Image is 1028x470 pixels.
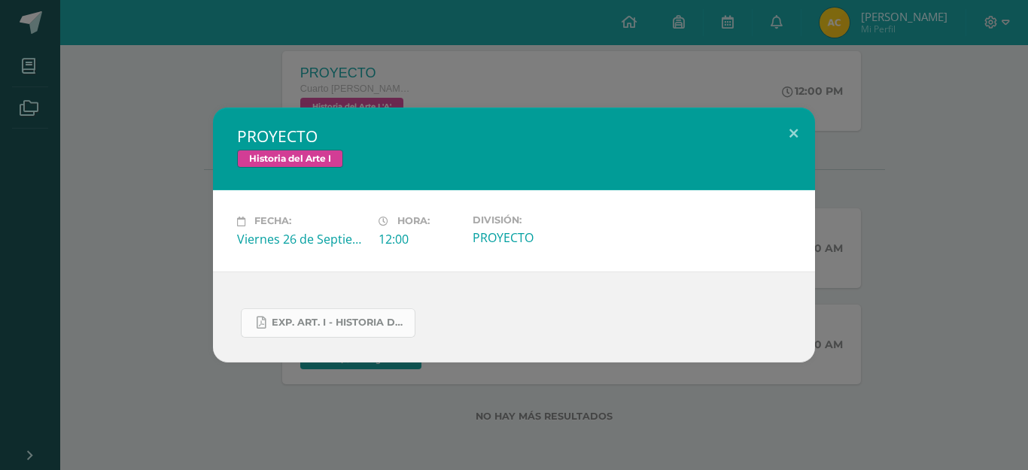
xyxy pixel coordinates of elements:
h2: PROYECTO [237,126,791,147]
span: Fecha: [254,216,291,227]
span: Exp. art. I - Historia del arte I.docx.pdf [272,317,407,329]
a: Exp. art. I - Historia del arte I.docx.pdf [241,308,415,338]
div: 12:00 [379,231,461,247]
span: Hora: [397,216,430,227]
span: Historia del Arte I [237,150,343,168]
label: División: [473,214,602,226]
button: Close (Esc) [772,108,815,159]
div: PROYECTO [473,229,602,246]
div: Viernes 26 de Septiembre [237,231,366,247]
